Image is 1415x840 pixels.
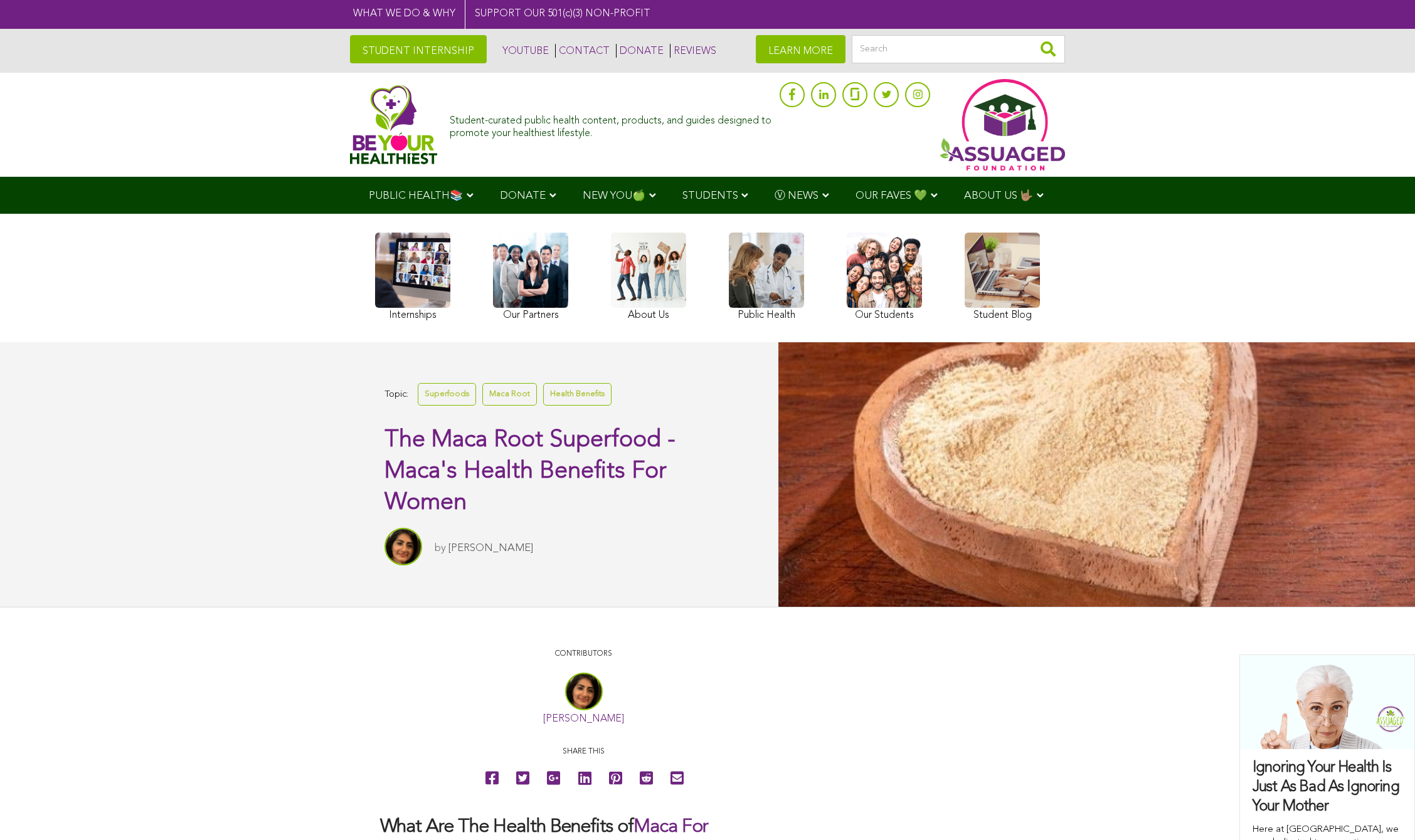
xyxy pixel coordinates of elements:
img: Assuaged App [940,79,1065,171]
span: Ⓥ NEWS [775,191,819,201]
a: LEARN MORE [756,35,845,63]
p: Share this [380,746,788,758]
a: STUDENT INTERNSHIP [350,35,487,63]
a: Health Benefits [543,383,612,405]
span: Topic: [384,386,408,403]
img: glassdoor [851,88,859,100]
img: Sitara Darvish [384,528,422,565]
a: Maca Root [482,383,537,405]
span: NEW YOU🍏 [583,191,645,201]
span: PUBLIC HEALTH📚 [369,191,463,201]
a: CONTACT [555,44,610,58]
p: CONTRIBUTORS [380,648,788,660]
span: The Maca Root Superfood - Maca's Health Benefits For Women [384,428,676,515]
span: by [435,543,446,554]
a: [PERSON_NAME] [448,543,533,554]
a: REVIEWS [670,44,716,58]
iframe: Chat Widget [1352,780,1415,840]
a: [PERSON_NAME] [543,714,624,724]
a: YOUTUBE [499,44,549,58]
a: Superfoods [418,383,476,405]
span: ABOUT US 🤟🏽 [964,191,1033,201]
div: Navigation Menu [350,177,1065,214]
input: Search [852,35,1065,63]
span: OUR FAVES 💚 [856,191,927,201]
span: DONATE [500,191,546,201]
span: STUDENTS [682,191,738,201]
div: Student-curated public health content, products, and guides designed to promote your healthiest l... [450,109,773,139]
img: Assuaged [350,85,437,164]
a: DONATE [616,44,664,58]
